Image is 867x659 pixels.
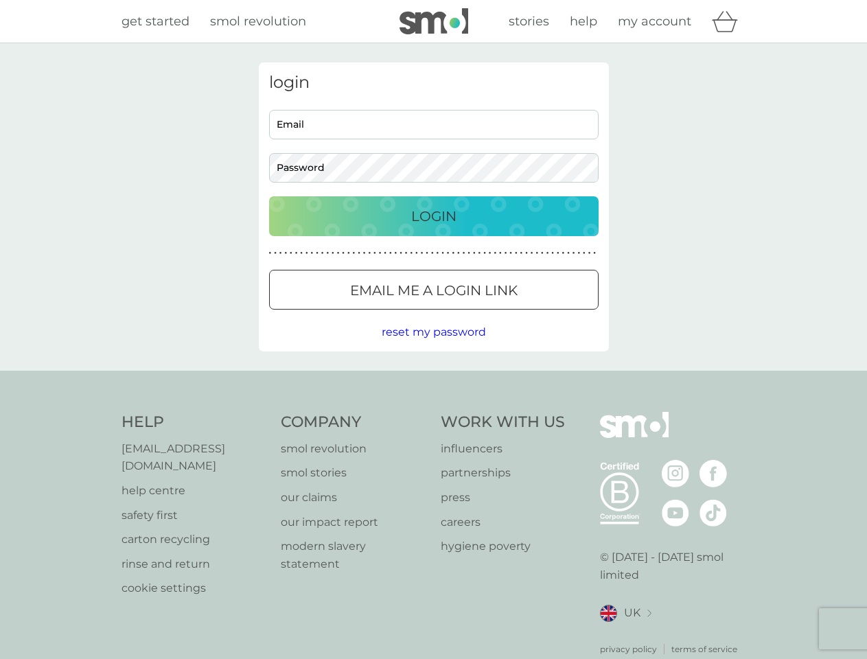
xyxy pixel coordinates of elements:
[400,250,402,257] p: ●
[441,464,565,482] a: partnerships
[295,250,298,257] p: ●
[489,250,492,257] p: ●
[284,250,287,257] p: ●
[452,250,454,257] p: ●
[290,250,292,257] p: ●
[358,250,360,257] p: ●
[700,460,727,487] img: visit the smol Facebook page
[353,250,356,257] p: ●
[279,250,282,257] p: ●
[311,250,314,257] p: ●
[332,250,334,257] p: ●
[210,14,306,29] span: smol revolution
[600,412,669,459] img: smol
[300,250,303,257] p: ●
[405,250,408,257] p: ●
[457,250,460,257] p: ●
[400,8,468,34] img: smol
[509,250,512,257] p: ●
[382,325,486,338] span: reset my password
[647,610,651,617] img: select a new location
[441,412,565,433] h4: Work With Us
[342,250,345,257] p: ●
[210,12,306,32] a: smol revolution
[700,499,727,527] img: visit the smol Tiktok page
[467,250,470,257] p: ●
[122,440,268,475] p: [EMAIL_ADDRESS][DOMAIN_NAME]
[411,205,456,227] p: Login
[583,250,586,257] p: ●
[379,250,382,257] p: ●
[389,250,392,257] p: ●
[509,14,549,29] span: stories
[541,250,544,257] p: ●
[618,12,691,32] a: my account
[426,250,428,257] p: ●
[382,323,486,341] button: reset my password
[281,513,427,531] a: our impact report
[593,250,596,257] p: ●
[431,250,434,257] p: ●
[562,250,565,257] p: ●
[281,464,427,482] a: smol stories
[515,250,518,257] p: ●
[600,548,746,583] p: © [DATE] - [DATE] smol limited
[281,537,427,573] a: modern slavery statement
[473,250,476,257] p: ●
[618,14,691,29] span: my account
[447,250,450,257] p: ●
[363,250,366,257] p: ●
[662,460,689,487] img: visit the smol Instagram page
[281,412,427,433] h4: Company
[546,250,549,257] p: ●
[712,8,746,35] div: basket
[281,440,427,458] a: smol revolution
[321,250,324,257] p: ●
[410,250,413,257] p: ●
[494,250,496,257] p: ●
[269,250,272,257] p: ●
[441,489,565,507] a: press
[269,196,599,236] button: Login
[483,250,486,257] p: ●
[570,14,597,29] span: help
[326,250,329,257] p: ●
[557,250,559,257] p: ●
[122,412,268,433] h4: Help
[478,250,481,257] p: ●
[281,489,427,507] a: our claims
[600,643,657,656] a: privacy policy
[122,555,268,573] a: rinse and return
[573,250,575,257] p: ●
[269,73,599,93] h3: login
[350,279,518,301] p: Email me a login link
[384,250,386,257] p: ●
[463,250,465,257] p: ●
[441,537,565,555] a: hygiene poverty
[505,250,507,257] p: ●
[531,250,533,257] p: ●
[337,250,340,257] p: ●
[567,250,570,257] p: ●
[671,643,737,656] p: terms of service
[122,14,189,29] span: get started
[122,579,268,597] a: cookie settings
[122,482,268,500] a: help centre
[441,513,565,531] p: careers
[441,250,444,257] p: ●
[441,440,565,458] a: influencers
[122,531,268,548] a: carton recycling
